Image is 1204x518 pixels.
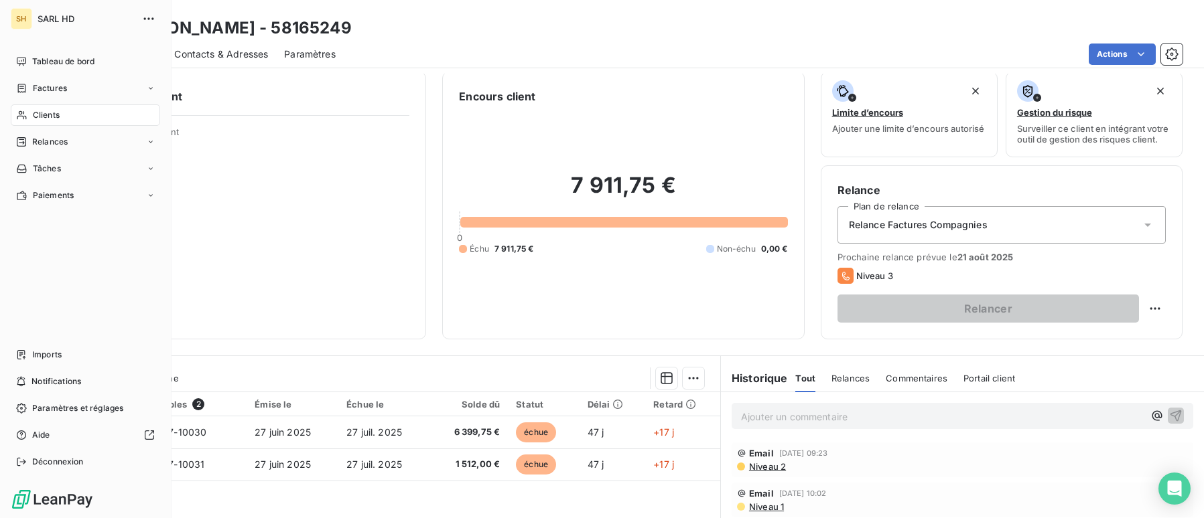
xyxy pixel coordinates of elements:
span: Déconnexion [32,456,84,468]
div: Délai [588,399,638,410]
span: 27 juin 2025 [255,426,311,438]
img: Logo LeanPay [11,489,94,510]
span: Paramètres [284,48,336,61]
div: Statut [516,399,571,410]
span: +17 j [653,426,674,438]
span: SARL HD [38,13,134,24]
span: Niveau 3 [856,270,893,281]
a: Clients [11,104,160,126]
span: 27 juil. 2025 [346,458,402,470]
span: Factures [33,82,67,94]
h2: 7 911,75 € [459,172,787,212]
span: 47 j [588,426,604,438]
span: +17 j [653,458,674,470]
div: Retard [653,399,712,410]
a: Tableau de bord [11,51,160,72]
span: Aide [32,429,50,441]
span: Relances [831,373,870,383]
span: 27 juil. 2025 [346,426,402,438]
span: 7 911,75 € [494,243,534,255]
span: Email [749,488,774,499]
span: Surveiller ce client en intégrant votre outil de gestion des risques client. [1017,123,1171,145]
span: Imports [32,349,62,361]
a: Relances [11,131,160,153]
span: Gestion du risque [1017,107,1092,118]
span: Contacts & Adresses [174,48,268,61]
h3: [PERSON_NAME] - 58165249 [118,16,352,40]
span: Tableau de bord [32,56,94,68]
span: 0,00 € [761,243,788,255]
span: échue [516,454,556,474]
span: Ajouter une limite d’encours autorisé [832,123,984,134]
span: Clients [33,109,60,121]
a: Factures [11,78,160,99]
span: Email [749,448,774,458]
span: Niveau 2 [748,461,786,472]
span: Relances [32,136,68,148]
span: 6 399,75 € [438,426,500,439]
h6: Historique [721,370,788,386]
button: Gestion du risqueSurveiller ce client en intégrant votre outil de gestion des risques client. [1006,72,1183,157]
span: Niveau 1 [748,501,784,512]
span: Non-échu [717,243,756,255]
span: Paiements [33,189,74,201]
a: Tâches [11,158,160,179]
span: 47 j [588,458,604,470]
div: Émise le [255,399,330,410]
button: Relancer [838,294,1139,323]
button: Actions [1089,44,1156,65]
span: Portail client [963,373,1015,383]
span: 1 512,00 € [438,458,500,471]
button: Limite d’encoursAjouter une limite d’encours autorisé [821,72,998,157]
a: Imports [11,344,160,365]
h6: Informations client [81,88,409,104]
div: Open Intercom Messenger [1158,472,1191,505]
div: SH [11,8,32,29]
span: Propriétés Client [108,126,409,145]
span: 2 [192,398,204,410]
div: Échue le [346,399,421,410]
span: Paramètres et réglages [32,402,123,414]
h6: Relance [838,182,1166,198]
h6: Encours client [459,88,535,104]
a: Aide [11,424,160,446]
span: échue [516,422,556,442]
div: Solde dû [438,399,500,410]
span: Relance Factures Compagnies [849,218,988,232]
span: Tout [795,373,815,383]
span: [DATE] 09:23 [779,449,828,457]
span: [DATE] 10:02 [779,489,827,497]
span: Limite d’encours [832,107,903,118]
span: Échu [470,243,489,255]
span: Notifications [31,375,81,387]
span: Tâches [33,163,61,175]
a: Paiements [11,185,160,206]
span: Prochaine relance prévue le [838,252,1166,262]
span: 0 [457,232,462,243]
a: Paramètres et réglages [11,398,160,419]
span: Commentaires [886,373,947,383]
span: 21 août 2025 [957,252,1014,262]
span: 27 juin 2025 [255,458,311,470]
